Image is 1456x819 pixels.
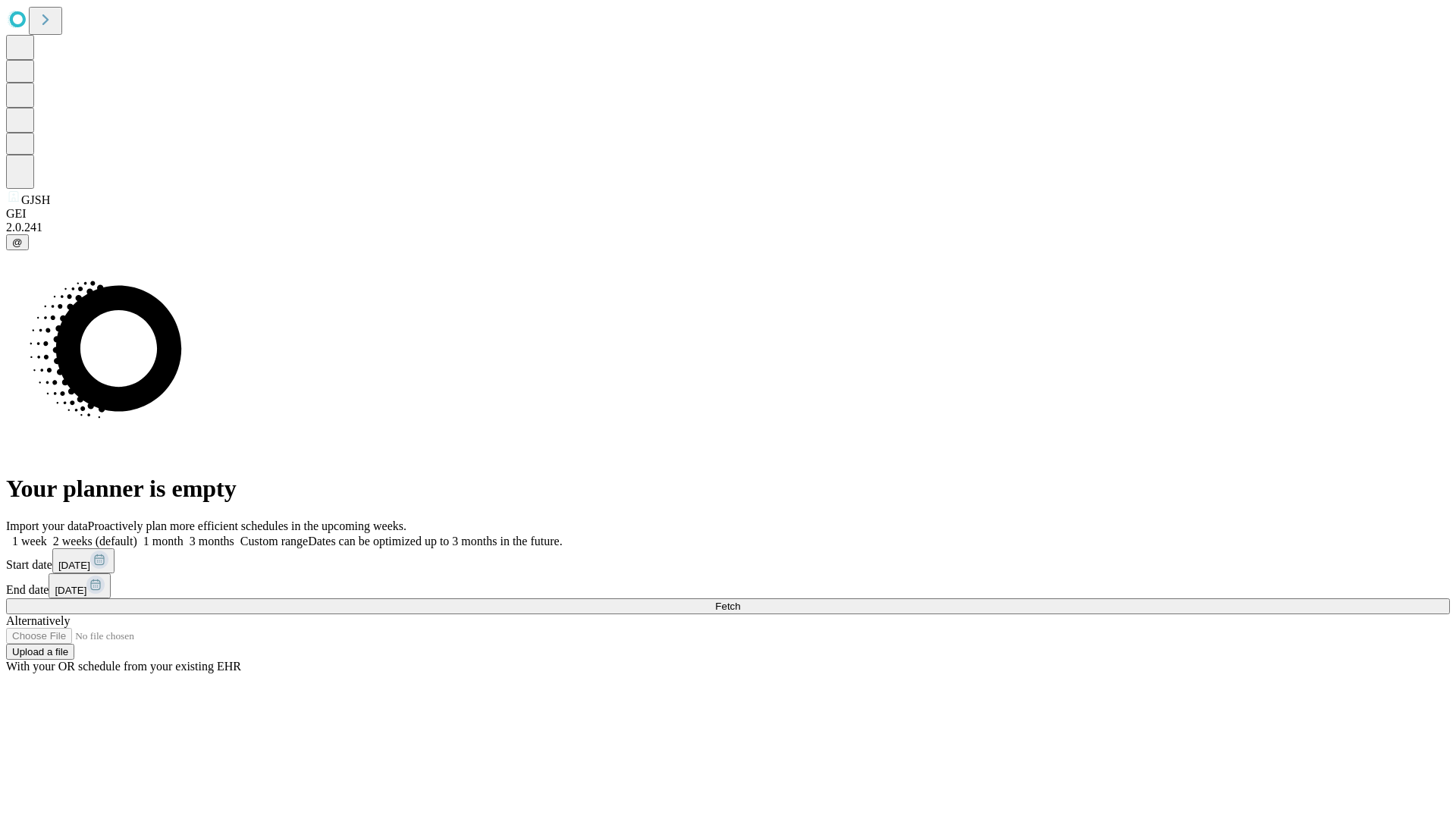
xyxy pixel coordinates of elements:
span: Alternatively [6,614,70,627]
div: 2.0.241 [6,221,1450,234]
button: Upload a file [6,644,74,660]
button: Fetch [6,598,1450,614]
span: GJSH [21,193,50,206]
span: With your OR schedule from your existing EHR [6,660,241,673]
span: @ [12,237,23,248]
button: [DATE] [49,573,111,598]
span: Fetch [715,601,740,612]
span: Dates can be optimized up to 3 months in the future. [308,535,562,548]
span: Custom range [240,535,308,548]
span: 1 week [12,535,47,548]
button: @ [6,234,29,250]
span: Proactively plan more efficient schedules in the upcoming weeks. [88,519,406,532]
h1: Your planner is empty [6,475,1450,503]
span: [DATE] [55,585,86,596]
div: GEI [6,207,1450,221]
span: [DATE] [58,560,90,571]
span: 2 weeks (default) [53,535,137,548]
div: Start date [6,548,1450,573]
button: [DATE] [52,548,115,573]
div: End date [6,573,1450,598]
span: Import your data [6,519,88,532]
span: 3 months [190,535,234,548]
span: 1 month [143,535,184,548]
